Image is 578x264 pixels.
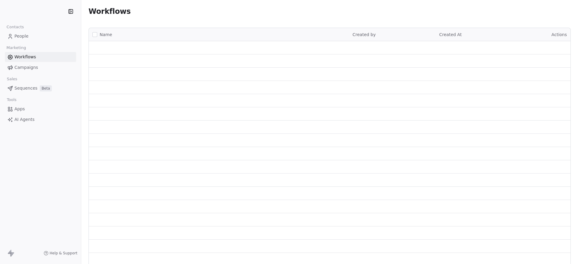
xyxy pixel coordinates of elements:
span: Created At [439,32,462,37]
a: SequencesBeta [5,83,76,93]
a: Apps [5,104,76,114]
span: Workflows [14,54,36,60]
a: Help & Support [44,251,77,256]
span: Name [100,32,112,38]
span: Help & Support [50,251,77,256]
span: Actions [552,32,567,37]
span: Sales [4,75,20,84]
span: Apps [14,106,25,112]
span: Sequences [14,85,37,91]
a: Campaigns [5,63,76,72]
span: AI Agents [14,116,35,123]
a: Workflows [5,52,76,62]
span: Contacts [4,23,26,32]
span: Beta [40,85,52,91]
span: Created by [353,32,376,37]
span: Marketing [4,43,29,52]
span: Campaigns [14,64,38,71]
a: AI Agents [5,115,76,124]
span: People [14,33,29,39]
span: Workflows [89,7,131,16]
a: People [5,31,76,41]
span: Tools [4,95,19,104]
